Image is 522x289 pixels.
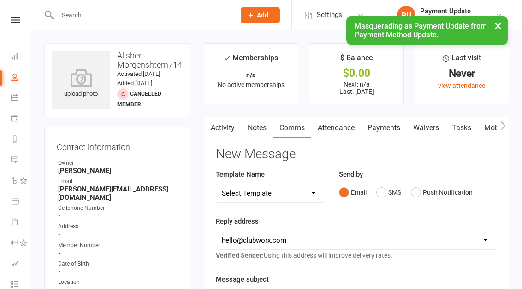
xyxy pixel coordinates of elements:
button: Push Notification [411,184,473,201]
strong: - [58,267,178,276]
span: Add [257,12,268,19]
a: Waivers [407,117,445,139]
div: Payment Update [420,7,492,15]
a: Payments [11,109,32,130]
span: Settings [317,5,342,25]
a: Comms [273,117,311,139]
span: No active memberships [218,81,285,88]
a: Reports [11,130,32,150]
a: Notes [241,117,273,139]
span: Masquerading as Payment Update from Payment Method Update. [355,22,487,39]
label: Message subject [216,274,269,285]
time: Activated [DATE] [117,70,160,77]
p: Next: n/a Last: [DATE] [318,81,395,95]
a: Dashboard [11,47,32,68]
time: Added [DATE] [117,80,152,87]
strong: [PERSON_NAME] [58,167,178,175]
strong: Verified Sender: [216,252,264,259]
a: Payments [361,117,407,139]
div: upload photo [52,69,110,99]
div: Date of Birth [58,260,178,268]
div: Email [58,177,178,186]
button: Email [339,184,367,201]
label: Reply address [216,216,259,227]
strong: - [58,231,178,239]
a: Tasks [445,117,478,139]
i: ✓ [224,54,230,63]
div: Member Number [58,241,178,250]
button: SMS [376,184,401,201]
strong: - [58,212,178,220]
a: Assessments [11,254,32,275]
a: Calendar [11,88,32,109]
a: Activity [204,117,241,139]
button: Add [241,7,280,23]
div: Address [58,222,178,231]
strong: n/a [246,71,256,79]
strong: [PERSON_NAME][EMAIL_ADDRESS][DOMAIN_NAME] [58,185,178,202]
div: $ Balance [340,52,373,69]
button: × [490,16,506,35]
div: $0.00 [318,69,395,78]
label: Template Name [216,169,265,180]
span: Cancelled member [117,91,161,108]
h3: Alisher Morgenshtern714 [52,51,182,69]
div: Cellphone Number [58,204,178,213]
a: Product Sales [11,192,32,213]
a: view attendance [438,82,485,89]
label: Send by [339,169,363,180]
span: Using this address will improve delivery rates. [216,252,392,259]
strong: - [58,249,178,257]
a: People [11,68,32,88]
div: Never [423,69,500,78]
h3: New Message [216,147,497,162]
div: PU [397,6,415,24]
div: Location [58,278,178,287]
input: Search... [55,9,229,22]
div: Last visit [443,52,481,69]
div: Memberships [224,52,278,69]
h3: Contact information [57,139,178,152]
a: Attendance [311,117,361,139]
div: Payment Method Update [420,15,492,23]
div: Owner [58,159,178,168]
